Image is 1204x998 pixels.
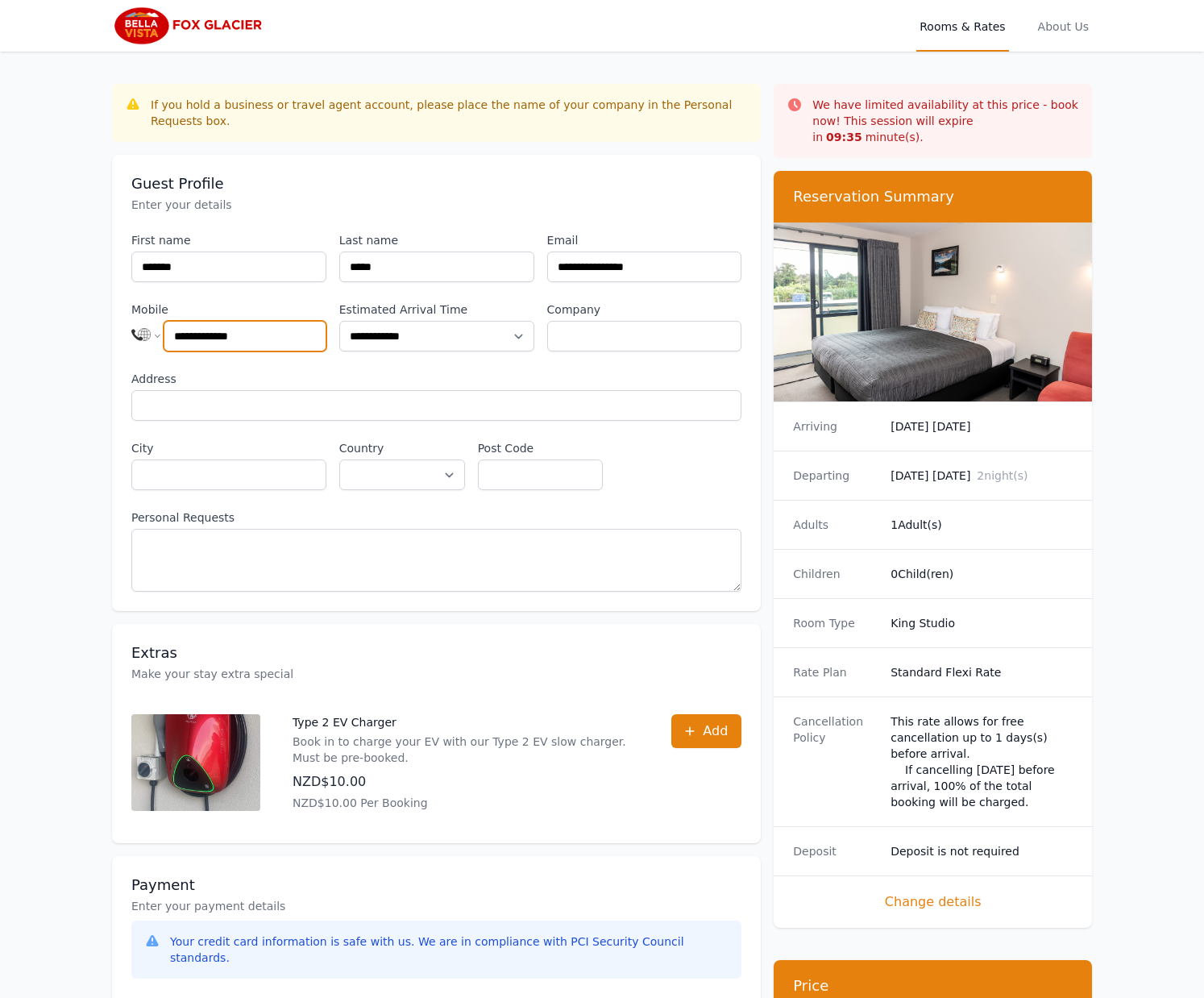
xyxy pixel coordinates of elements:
[131,714,260,811] img: Type 2 EV Charger
[131,875,741,895] h3: Payment
[891,468,1073,484] dd: [DATE] [DATE]
[793,843,878,859] dt: Deposit
[293,734,639,766] p: Book in to charge your EV with our Type 2 EV slow charger. Must be pre-booked.
[891,615,1073,631] dd: King Studio
[112,6,267,45] img: Bella Vista Fox Glacier
[891,713,1073,810] div: This rate allows for free cancellation up to 1 days(s) before arrival. If cancelling [DATE] befor...
[793,664,878,680] dt: Rate Plan
[793,566,878,582] dt: Children
[131,301,326,318] label: Mobile
[478,440,604,456] label: Post Code
[293,772,639,792] p: NZD$10.00
[131,898,741,914] p: Enter your payment details
[891,418,1073,435] dd: [DATE] [DATE]
[793,187,1073,206] h3: Reservation Summary
[812,97,1079,145] p: We have limited availability at this price - book now! This session will expire in minute(s).
[151,97,748,129] div: If you hold a business or travel agent account, please place the name of your company in the Pers...
[131,666,741,682] p: Make your stay extra special
[793,976,1073,996] h3: Price
[891,517,1073,533] dd: 1 Adult(s)
[131,643,741,663] h3: Extras
[131,371,741,387] label: Address
[793,517,878,533] dt: Adults
[339,301,534,318] label: Estimated Arrival Time
[891,843,1073,859] dd: Deposit is not required
[774,222,1092,401] img: King Studio
[339,232,534,248] label: Last name
[339,440,465,456] label: Country
[131,440,326,456] label: City
[671,714,741,748] button: Add
[826,131,862,143] strong: 09 : 35
[170,934,729,966] div: Your credit card information is safe with us. We are in compliance with PCI Security Council stan...
[131,509,741,526] label: Personal Requests
[793,418,878,435] dt: Arriving
[891,566,1073,582] dd: 0 Child(ren)
[547,301,742,318] label: Company
[891,664,1073,680] dd: Standard Flexi Rate
[131,232,326,248] label: First name
[131,197,741,213] p: Enter your details
[793,468,878,484] dt: Departing
[703,721,728,741] span: Add
[547,232,742,248] label: Email
[131,174,741,193] h3: Guest Profile
[293,795,639,811] p: NZD$10.00 Per Booking
[793,892,1073,912] span: Change details
[793,713,878,810] dt: Cancellation Policy
[293,714,639,730] p: Type 2 EV Charger
[977,469,1028,482] span: 2 night(s)
[793,615,878,631] dt: Room Type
